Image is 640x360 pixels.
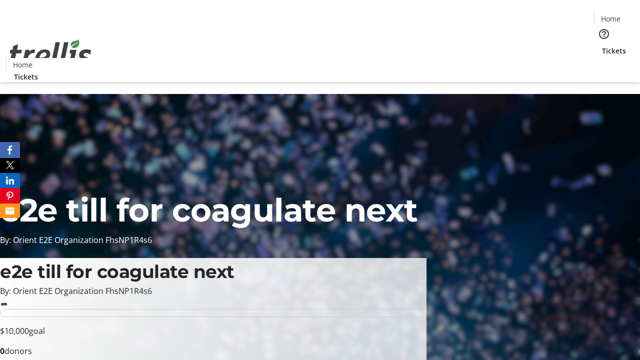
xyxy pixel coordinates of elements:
a: Home [6,59,38,70]
span: Home [13,59,32,70]
span: Tickets [14,71,38,82]
span: Home [601,13,620,24]
a: Tickets [6,71,46,82]
button: Help [594,24,614,44]
img: Orient E2E Organization FhsNP1R4s6's Logo [6,28,95,78]
button: Cart [594,56,614,76]
a: Tickets [594,45,634,56]
a: Home [594,13,626,24]
span: Tickets [602,45,626,56]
